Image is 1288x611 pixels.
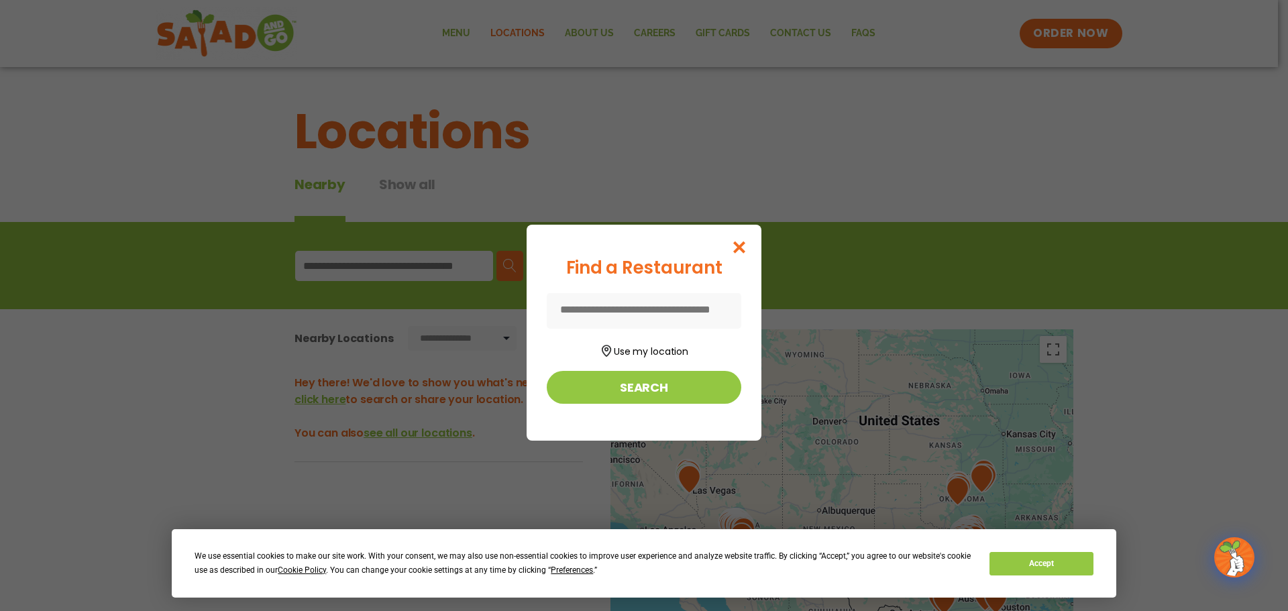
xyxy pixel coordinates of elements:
div: Cookie Consent Prompt [172,529,1116,598]
button: Use my location [547,341,741,359]
div: We use essential cookies to make our site work. With your consent, we may also use non-essential ... [195,549,973,577]
img: wpChatIcon [1216,539,1253,576]
button: Search [547,371,741,404]
button: Accept [989,552,1093,575]
span: Cookie Policy [278,565,326,575]
div: Find a Restaurant [547,255,741,281]
button: Close modal [718,225,761,270]
span: Preferences [551,565,593,575]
